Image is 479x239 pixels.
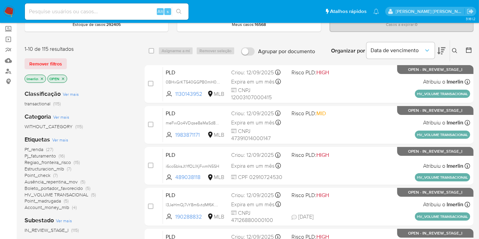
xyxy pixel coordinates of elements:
span: Alt [158,8,163,15]
a: Notificações [373,9,379,14]
span: 3.161.2 [466,16,476,21]
button: search-icon [172,7,186,16]
span: s [167,8,169,15]
a: Sair [467,8,474,15]
p: leticia.merlin@mercadolivre.com [396,8,465,15]
span: Atalhos rápidos [330,8,366,15]
input: Pesquise usuários ou casos... [25,7,189,16]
